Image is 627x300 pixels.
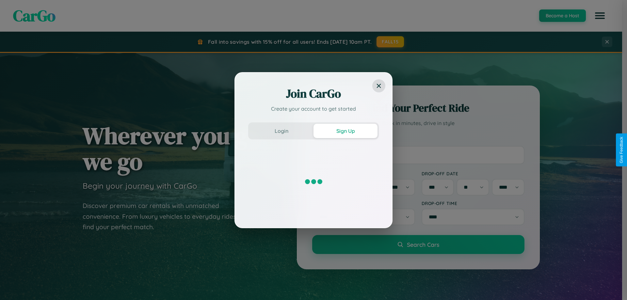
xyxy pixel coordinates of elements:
p: Create your account to get started [248,105,379,113]
button: Sign Up [313,124,378,138]
div: Give Feedback [619,137,624,163]
h2: Join CarGo [248,86,379,102]
iframe: Intercom live chat [7,278,22,293]
button: Login [249,124,313,138]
